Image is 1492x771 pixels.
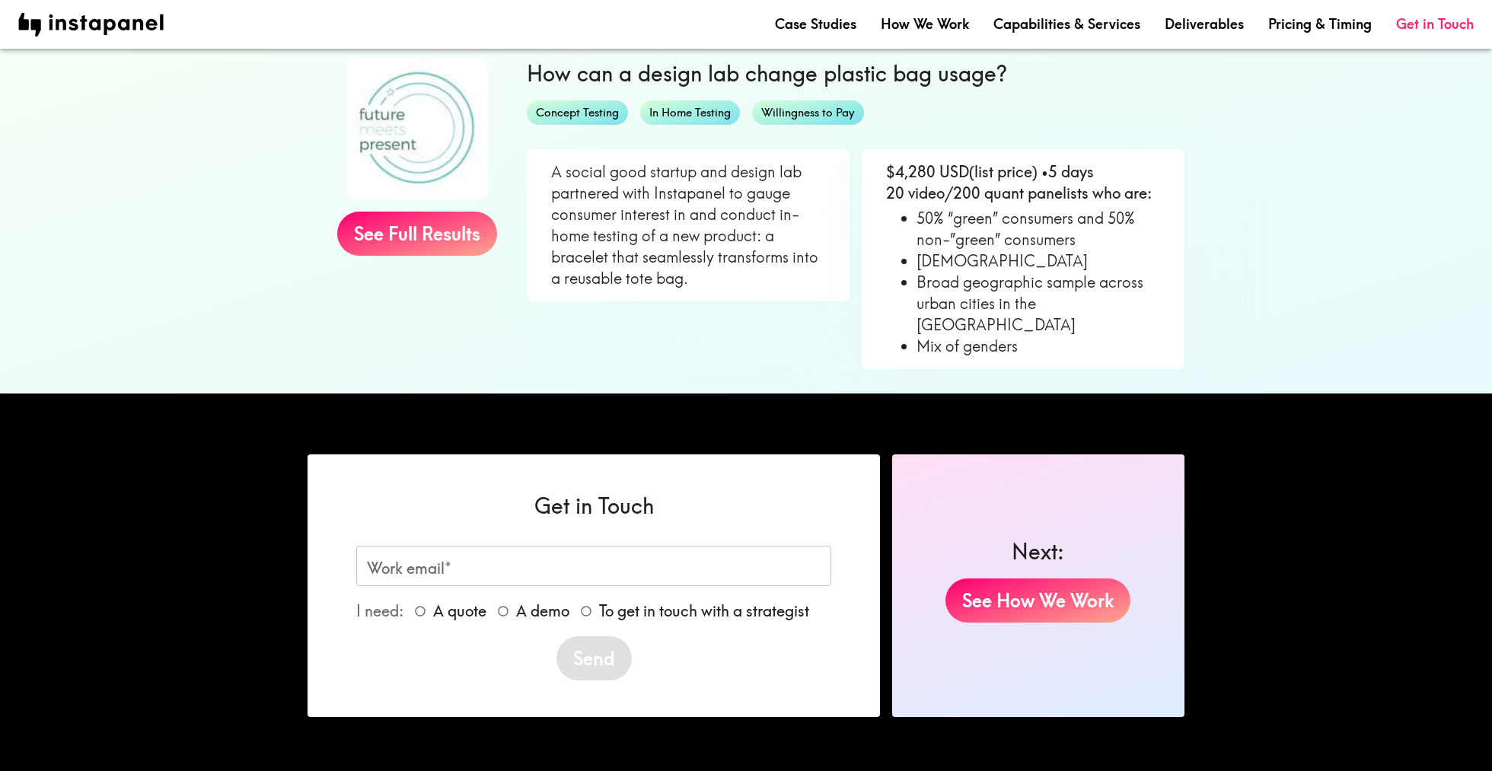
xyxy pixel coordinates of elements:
span: To get in touch with a strategist [599,601,809,622]
span: Willingness to Pay [752,105,864,121]
img: instapanel [18,13,164,37]
button: Send [556,636,632,680]
a: Case Studies [775,14,856,33]
img: Future Meets Present logo [347,59,488,199]
li: [DEMOGRAPHIC_DATA] [917,250,1160,272]
a: Get in Touch [1396,14,1474,33]
a: See Full Results [337,212,497,256]
a: Pricing & Timing [1268,14,1372,33]
h6: Next: [1012,537,1064,566]
h6: Get in Touch [356,491,831,521]
span: A demo [516,601,569,622]
p: $4,280 USD (list price) • 5 days 20 video/200 quant panelists who are: [886,161,1160,204]
a: How We Work [881,14,969,33]
a: Deliverables [1165,14,1244,33]
span: A quote [433,601,486,622]
a: Capabilities & Services [993,14,1140,33]
p: A social good startup and design lab partnered with Instapanel to gauge consumer interest in and ... [551,161,825,289]
li: Broad geographic sample across urban cities in the [GEOGRAPHIC_DATA] [917,272,1160,336]
span: In Home Testing [640,105,740,121]
a: See How We Work [945,578,1130,623]
li: Mix of genders [917,336,1160,357]
span: Concept Testing [527,105,628,121]
h6: How can a design lab change plastic bag usage? [527,59,1184,88]
li: 50% “green” consumers and 50% non-”green” consumers [917,208,1160,250]
span: I need: [356,602,403,620]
